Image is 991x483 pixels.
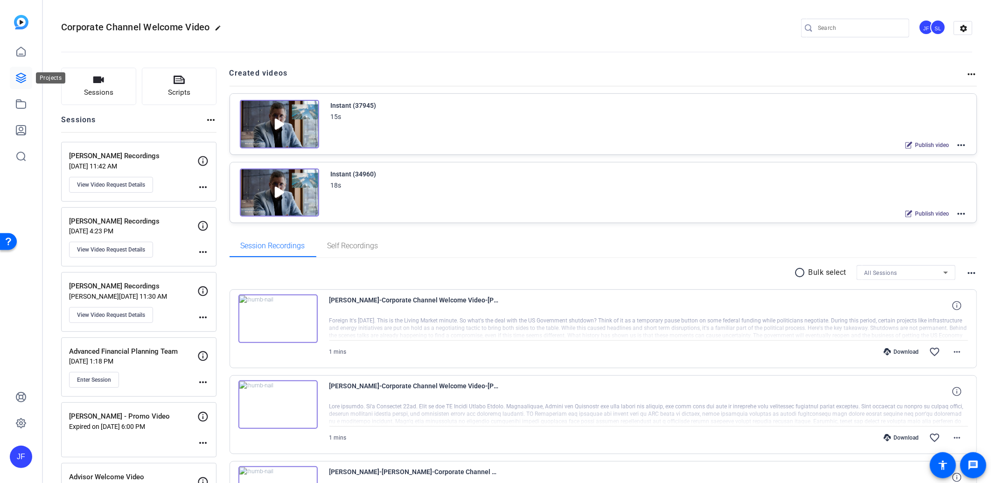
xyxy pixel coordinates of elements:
[69,357,197,365] p: [DATE] 1:18 PM
[795,267,809,278] mat-icon: radio_button_unchecked
[197,437,209,448] mat-icon: more_horiz
[915,210,949,217] span: Publish video
[919,20,935,36] ngx-avatar: Jake Fortinsky
[241,242,305,250] span: Session Recordings
[879,434,923,441] div: Download
[954,21,973,35] mat-icon: settings
[197,312,209,323] mat-icon: more_horiz
[818,22,902,34] input: Search
[61,114,96,132] h2: Sessions
[879,348,923,356] div: Download
[240,100,319,148] img: Creator Project Thumbnail
[930,20,947,36] ngx-avatar: Sebastien Lachance
[168,87,190,98] span: Scripts
[61,21,210,33] span: Corporate Channel Welcome Video
[215,25,226,36] mat-icon: edit
[205,114,216,126] mat-icon: more_horiz
[966,267,977,279] mat-icon: more_horiz
[69,372,119,388] button: Enter Session
[77,311,145,319] span: View Video Request Details
[69,293,197,300] p: [PERSON_NAME][DATE] 11:30 AM
[328,242,378,250] span: Self Recordings
[951,432,963,443] mat-icon: more_horiz
[956,208,967,219] mat-icon: more_horiz
[937,460,949,471] mat-icon: accessibility
[238,294,318,343] img: thumb-nail
[929,346,940,357] mat-icon: favorite_border
[331,168,377,180] div: Instant (34960)
[10,446,32,468] div: JF
[69,307,153,323] button: View Video Request Details
[84,87,113,98] span: Sessions
[197,182,209,193] mat-icon: more_horiz
[331,180,342,191] div: 18s
[69,472,197,483] p: Advisor Welcome Video
[142,68,217,105] button: Scripts
[69,216,197,227] p: [PERSON_NAME] Recordings
[329,434,347,441] span: 1 mins
[36,72,65,84] div: Projects
[864,270,897,276] span: All Sessions
[238,380,318,429] img: thumb-nail
[77,376,111,384] span: Enter Session
[69,162,197,170] p: [DATE] 11:42 AM
[77,181,145,189] span: View Video Request Details
[956,140,967,151] mat-icon: more_horiz
[951,346,963,357] mat-icon: more_horiz
[968,460,979,471] mat-icon: message
[331,111,342,122] div: 15s
[915,141,949,149] span: Publish video
[331,100,377,111] div: Instant (37945)
[77,246,145,253] span: View Video Request Details
[329,349,347,355] span: 1 mins
[69,423,197,430] p: Expired on [DATE] 6:00 PM
[809,267,847,278] p: Bulk select
[69,151,197,161] p: [PERSON_NAME] Recordings
[69,227,197,235] p: [DATE] 4:23 PM
[230,68,966,86] h2: Created videos
[69,411,197,422] p: [PERSON_NAME] - Promo Video
[929,432,940,443] mat-icon: favorite_border
[197,377,209,388] mat-icon: more_horiz
[966,69,977,80] mat-icon: more_horiz
[329,294,502,317] span: [PERSON_NAME]-Corporate Channel Welcome Video-[PERSON_NAME] Recordings-1759350129137-webcam
[69,281,197,292] p: [PERSON_NAME] Recordings
[69,346,197,357] p: Advanced Financial Planning Team
[69,242,153,258] button: View Video Request Details
[69,177,153,193] button: View Video Request Details
[930,20,946,35] div: SL
[61,68,136,105] button: Sessions
[14,15,28,29] img: blue-gradient.svg
[240,168,319,217] img: Creator Project Thumbnail
[919,20,934,35] div: JF
[329,380,502,403] span: [PERSON_NAME]-Corporate Channel Welcome Video-[PERSON_NAME] Recordings-1758730174684-webcam
[197,246,209,258] mat-icon: more_horiz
